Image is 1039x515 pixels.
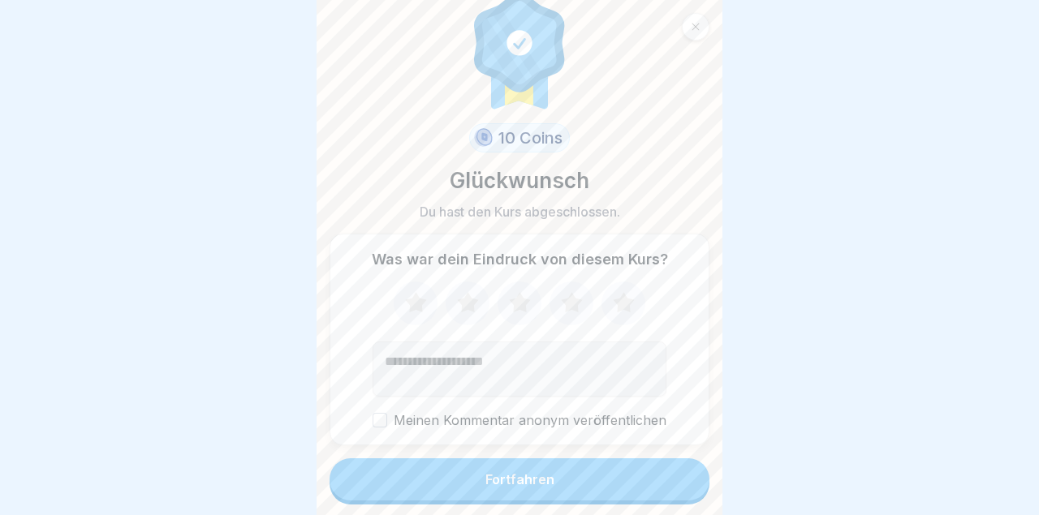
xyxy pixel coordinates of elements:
p: Du hast den Kurs abgeschlossen. [420,203,620,221]
img: coin.svg [472,126,495,150]
label: Meinen Kommentar anonym veröffentlichen [373,413,666,428]
div: Fortfahren [485,472,554,487]
button: Meinen Kommentar anonym veröffentlichen [373,413,387,427]
textarea: Kommentar (optional) [373,341,666,397]
div: 10 Coins [469,123,570,152]
p: Glückwunsch [450,165,589,196]
p: Was war dein Eindruck von diesem Kurs? [372,251,668,268]
button: Fortfahren [330,458,709,500]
